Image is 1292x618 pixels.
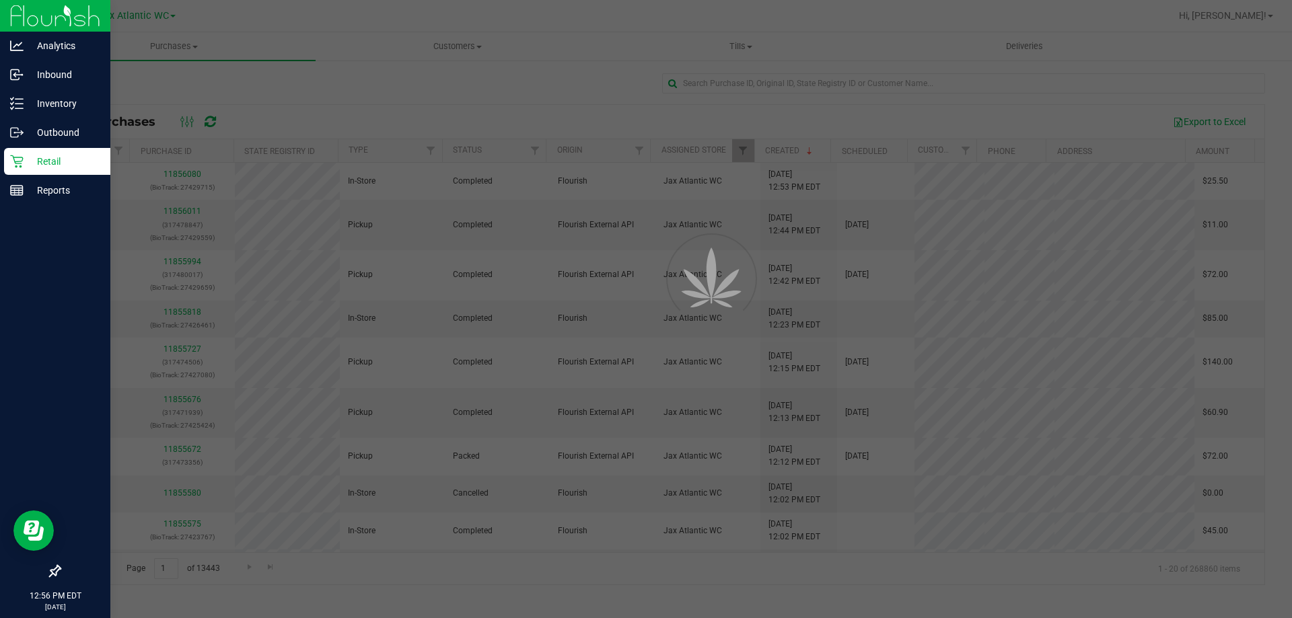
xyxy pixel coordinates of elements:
[24,38,104,54] p: Analytics
[24,153,104,169] p: Retail
[13,510,54,551] iframe: Resource center
[24,67,104,83] p: Inbound
[10,97,24,110] inline-svg: Inventory
[10,68,24,81] inline-svg: Inbound
[24,95,104,112] p: Inventory
[24,124,104,141] p: Outbound
[6,602,104,612] p: [DATE]
[10,126,24,139] inline-svg: Outbound
[6,590,104,602] p: 12:56 PM EDT
[10,184,24,197] inline-svg: Reports
[24,182,104,198] p: Reports
[10,155,24,168] inline-svg: Retail
[10,39,24,52] inline-svg: Analytics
